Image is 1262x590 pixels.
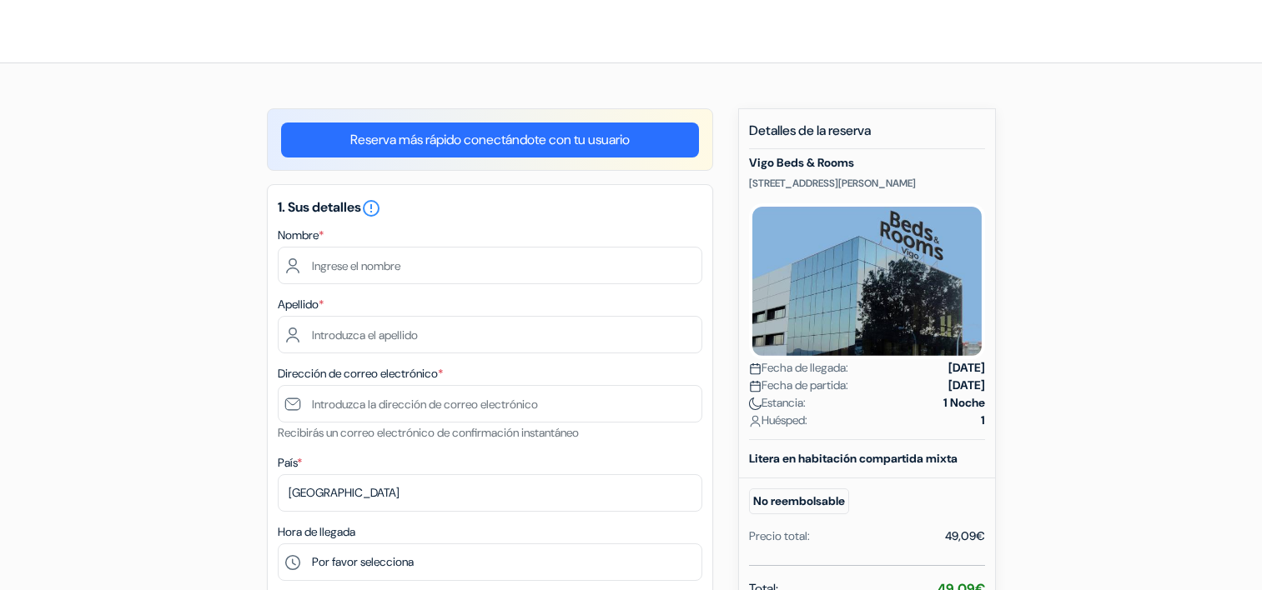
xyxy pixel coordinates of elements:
img: moon.svg [749,397,762,410]
label: Apellido [278,296,324,313]
strong: 1 [981,412,985,429]
strong: [DATE] [948,377,985,394]
img: Albergues.com [20,11,206,52]
a: Reserva más rápido conectándote con tu usuario [281,122,699,157]
small: Recibirás un correo electrónico de confirmación instantáneo [278,425,579,440]
span: Estancia: [749,394,806,412]
label: País [278,454,302,472]
div: 49,09€ [945,527,985,545]
h5: Detalles de la reserva [749,122,985,149]
label: Dirección de correo electrónico [278,365,443,382]
img: user_icon.svg [749,415,762,427]
b: Litera en habitación compartida mixta [749,451,958,466]
div: Precio total: [749,527,810,545]
input: Ingrese el nombre [278,247,702,284]
h5: Vigo Beds & Rooms [749,156,985,170]
input: Introduzca la dirección de correo electrónico [278,385,702,422]
label: Nombre [278,227,324,244]
label: Hora de llegada [278,523,355,541]
i: error_outline [361,198,381,218]
span: Fecha de llegada: [749,359,848,377]
input: Introduzca el apellido [278,316,702,353]
a: error_outline [361,198,381,216]
span: Huésped: [749,412,807,429]
small: No reembolsable [749,488,849,514]
p: [STREET_ADDRESS][PERSON_NAME] [749,177,985,190]
span: Fecha de partida: [749,377,848,394]
strong: 1 Noche [943,394,985,412]
img: calendar.svg [749,362,762,375]
img: calendar.svg [749,380,762,392]
h5: 1. Sus detalles [278,198,702,218]
strong: [DATE] [948,359,985,377]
